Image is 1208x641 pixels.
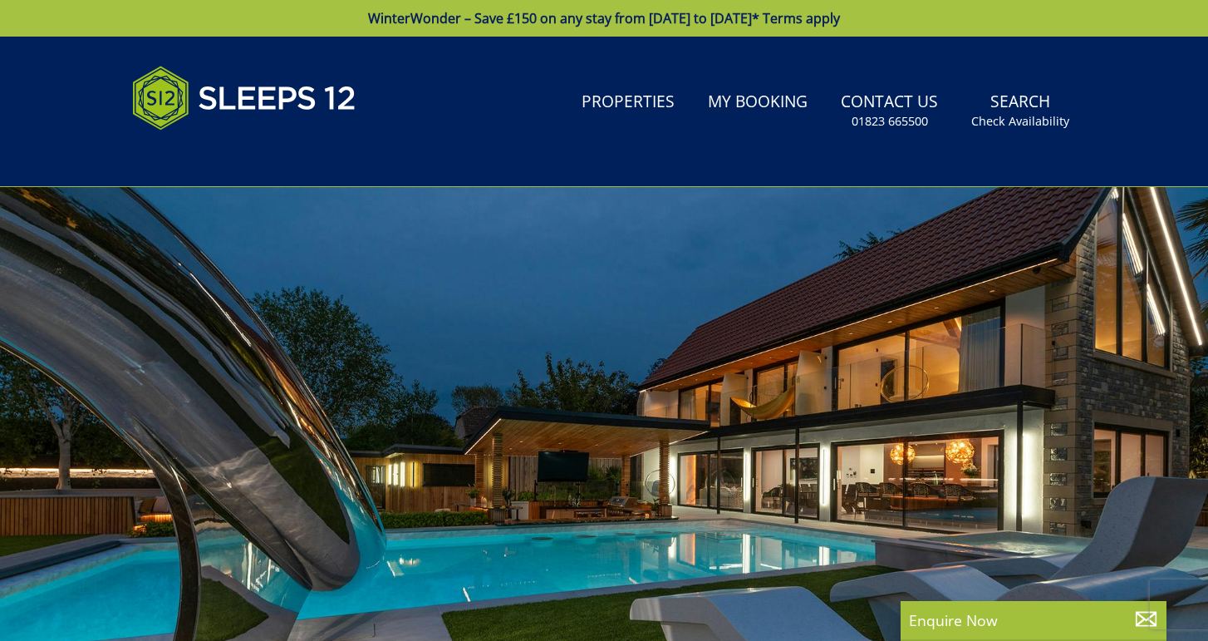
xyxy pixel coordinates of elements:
[834,84,945,138] a: Contact Us01823 665500
[852,113,928,130] small: 01823 665500
[965,84,1076,138] a: SearchCheck Availability
[575,84,681,121] a: Properties
[971,113,1069,130] small: Check Availability
[701,84,814,121] a: My Booking
[124,150,298,164] iframe: Customer reviews powered by Trustpilot
[909,609,1158,631] p: Enquire Now
[132,57,356,140] img: Sleeps 12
